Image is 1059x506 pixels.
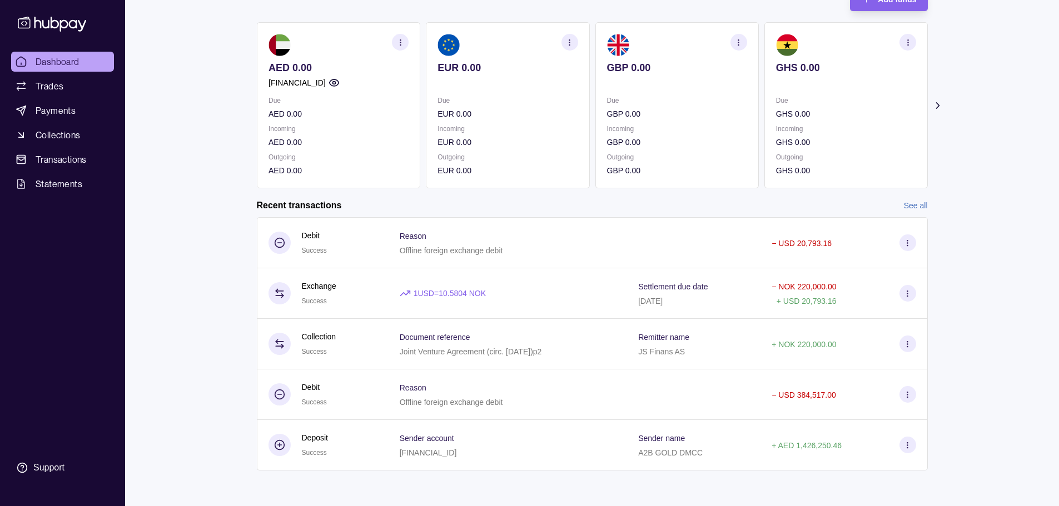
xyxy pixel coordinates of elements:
[36,104,76,117] span: Payments
[302,398,327,406] span: Success
[775,62,916,74] p: GHS 0.00
[11,101,114,121] a: Payments
[606,34,629,56] img: gb
[302,247,327,254] span: Success
[437,136,578,148] p: EUR 0.00
[400,246,503,255] p: Offline foreign exchange debit
[437,94,578,107] p: Due
[36,128,80,142] span: Collections
[775,123,916,135] p: Incoming
[400,448,457,457] p: [FINANCIAL_ID]
[400,434,454,443] p: Sender account
[11,174,114,194] a: Statements
[638,333,689,342] p: Remitter name
[302,229,327,242] p: Debit
[302,297,327,305] span: Success
[400,333,470,342] p: Document reference
[36,79,63,93] span: Trades
[437,151,578,163] p: Outgoing
[606,62,747,74] p: GBP 0.00
[302,330,336,343] p: Collection
[269,34,291,56] img: ae
[772,441,842,450] p: + AED 1,426,250.46
[606,123,747,135] p: Incoming
[36,153,87,166] span: Transactions
[269,108,409,120] p: AED 0.00
[36,55,79,68] span: Dashboard
[775,164,916,177] p: GHS 0.00
[302,348,327,355] span: Success
[638,282,708,291] p: Settlement due date
[638,297,663,305] p: [DATE]
[33,462,64,474] div: Support
[302,449,327,457] span: Success
[638,347,685,356] p: JS Finans AS
[437,164,578,177] p: EUR 0.00
[11,76,114,96] a: Trades
[437,123,578,135] p: Incoming
[638,448,703,457] p: A2B GOLD DMCC
[400,347,542,356] p: Joint Venture Agreement (circ. [DATE])p2
[638,434,685,443] p: Sender name
[772,340,836,349] p: + NOK 220,000.00
[400,383,426,392] p: Reason
[400,398,503,407] p: Offline foreign exchange debit
[302,280,336,292] p: Exchange
[606,164,747,177] p: GBP 0.00
[257,199,342,212] h2: Recent transactions
[302,381,327,393] p: Debit
[400,232,426,241] p: Reason
[777,297,837,305] p: + USD 20,793.16
[414,287,486,299] p: 1 USD = 10.5804 NOK
[11,149,114,169] a: Transactions
[606,108,747,120] p: GBP 0.00
[269,136,409,148] p: AED 0.00
[606,94,747,107] p: Due
[269,77,326,89] p: [FINANCIAL_ID]
[606,136,747,148] p: GBP 0.00
[437,108,578,120] p: EUR 0.00
[269,62,409,74] p: AED 0.00
[904,199,928,212] a: See all
[606,151,747,163] p: Outgoing
[772,282,836,291] p: − NOK 220,000.00
[269,151,409,163] p: Outgoing
[775,136,916,148] p: GHS 0.00
[11,52,114,72] a: Dashboard
[775,94,916,107] p: Due
[772,390,836,399] p: − USD 384,517.00
[772,239,832,248] p: − USD 20,793.16
[36,177,82,191] span: Statements
[269,123,409,135] p: Incoming
[302,432,328,444] p: Deposit
[11,456,114,479] a: Support
[775,34,798,56] img: gh
[269,164,409,177] p: AED 0.00
[437,62,578,74] p: EUR 0.00
[775,108,916,120] p: GHS 0.00
[775,151,916,163] p: Outgoing
[11,125,114,145] a: Collections
[269,94,409,107] p: Due
[437,34,460,56] img: eu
